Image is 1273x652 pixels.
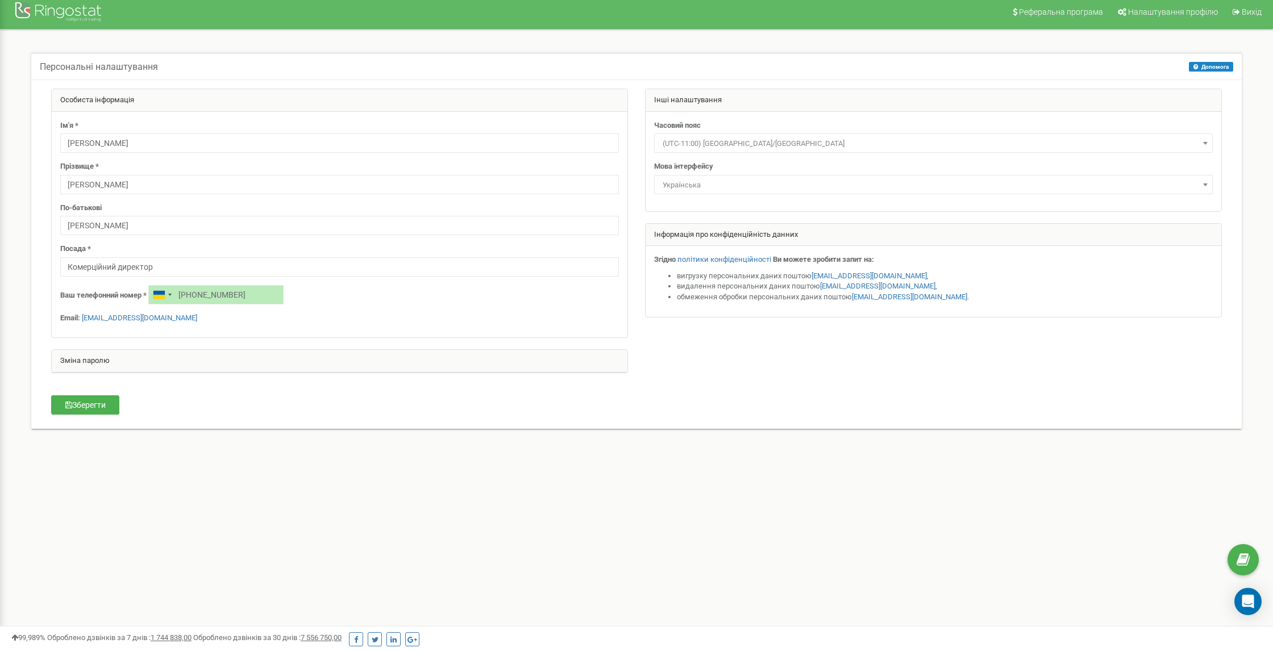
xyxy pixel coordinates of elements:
a: [EMAIL_ADDRESS][DOMAIN_NAME] [820,282,935,290]
span: Оброблено дзвінків за 7 днів : [47,633,192,642]
label: Ваш телефонний номер * [60,290,147,301]
li: видалення персональних даних поштою , [677,281,1213,292]
h5: Персональні налаштування [40,62,158,72]
label: Ім'я * [60,120,78,131]
button: Допомога [1189,62,1233,72]
a: [EMAIL_ADDRESS][DOMAIN_NAME] [82,314,197,322]
li: вигрузку персональних даних поштою , [677,271,1213,282]
a: [EMAIL_ADDRESS][DOMAIN_NAME] [812,271,927,280]
label: По-батькові [60,203,102,214]
a: політики конфіденційності [677,255,771,264]
span: Українська [654,175,1213,194]
input: +1-800-555-55-55 [148,285,284,304]
input: По-батькові [60,216,619,235]
label: Прізвище * [60,161,99,172]
u: 7 556 750,00 [301,633,342,642]
span: Оброблено дзвінків за 30 днів : [193,633,342,642]
input: Посада [60,257,619,277]
span: 99,989% [11,633,45,642]
strong: Згідно [654,255,676,264]
a: [EMAIL_ADDRESS][DOMAIN_NAME] [852,292,967,301]
span: Українська [658,177,1209,193]
div: Інші налаштування [646,89,1221,112]
strong: Ви можете зробити запит на: [773,255,874,264]
label: Часовий пояс [654,120,701,131]
label: Посада * [60,244,91,254]
div: Зміна паролю [52,350,627,373]
span: (UTC-11:00) Pacific/Midway [658,136,1209,152]
span: Реферальна програма [1019,7,1103,16]
div: Інформація про конфіденційність данних [646,224,1221,246]
div: Особиста інформація [52,89,627,112]
div: Open Intercom Messenger [1234,588,1262,615]
u: 1 744 838,00 [151,633,192,642]
span: Вихід [1242,7,1262,16]
span: Налаштування профілю [1128,7,1218,16]
div: Telephone country code [149,286,175,304]
strong: Email: [60,314,80,322]
input: Ім'я [60,133,619,153]
button: Зберегти [51,395,119,415]
label: Мова інтерфейсу [654,161,713,172]
li: обмеження обробки персональних даних поштою . [677,292,1213,303]
span: (UTC-11:00) Pacific/Midway [654,133,1213,153]
input: Прізвище [60,175,619,194]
